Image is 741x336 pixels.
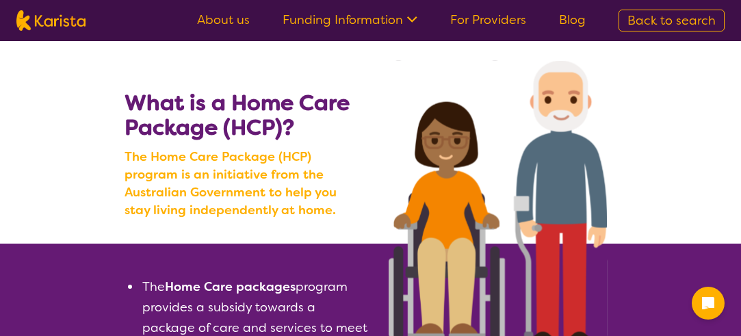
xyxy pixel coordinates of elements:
b: The Home Care Package (HCP) program is an initiative from the Australian Government to help you s... [125,148,364,219]
a: Blog [559,12,586,28]
a: Funding Information [283,12,417,28]
b: Home Care packages [165,279,296,295]
b: What is a Home Care Package (HCP)? [125,88,350,142]
a: About us [197,12,250,28]
a: For Providers [450,12,526,28]
span: Back to search [627,12,716,29]
a: Back to search [619,10,725,31]
img: Karista logo [16,10,86,31]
